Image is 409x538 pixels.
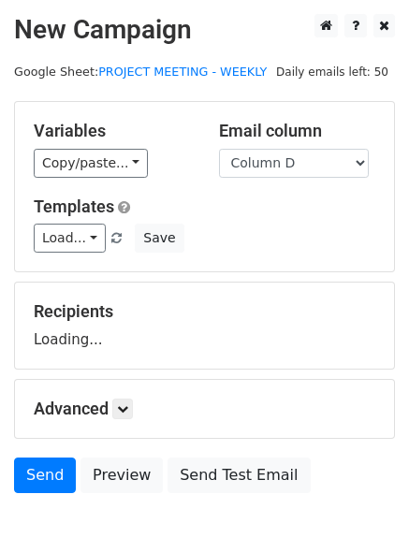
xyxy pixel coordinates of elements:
[34,399,375,419] h5: Advanced
[34,224,106,253] a: Load...
[14,458,76,493] a: Send
[98,65,267,79] a: PROJECT MEETING - WEEKLY
[34,301,375,322] h5: Recipients
[34,149,148,178] a: Copy/paste...
[34,121,191,141] h5: Variables
[14,65,267,79] small: Google Sheet:
[80,458,163,493] a: Preview
[34,301,375,350] div: Loading...
[135,224,183,253] button: Save
[219,121,376,141] h5: Email column
[34,196,114,216] a: Templates
[168,458,310,493] a: Send Test Email
[14,14,395,46] h2: New Campaign
[270,62,395,82] span: Daily emails left: 50
[270,65,395,79] a: Daily emails left: 50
